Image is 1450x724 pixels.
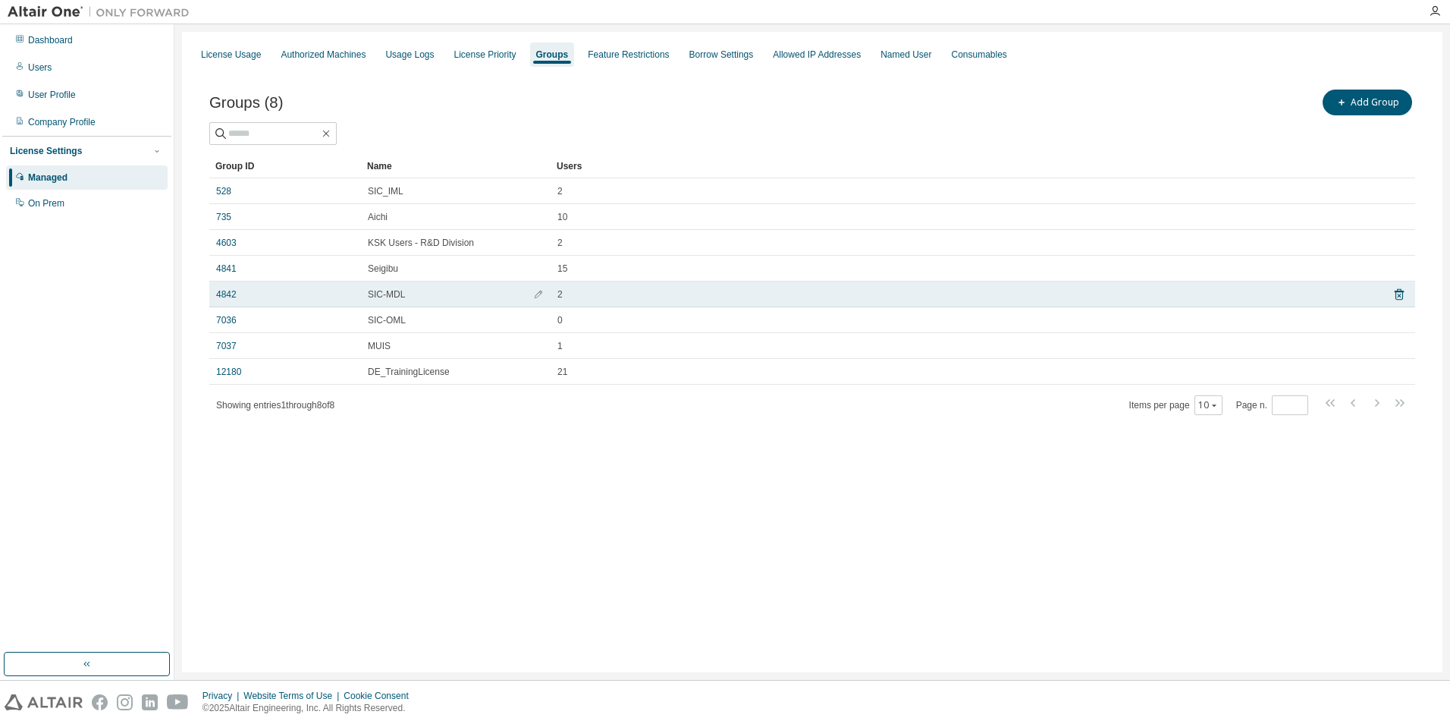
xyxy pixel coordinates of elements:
[216,263,237,275] a: 4841
[880,49,931,61] div: Named User
[202,690,243,702] div: Privacy
[1198,399,1219,411] button: 10
[202,702,418,715] p: © 2025 Altair Engineering, Inc. All Rights Reserved.
[952,49,1007,61] div: Consumables
[167,694,189,710] img: youtube.svg
[216,400,334,411] span: Showing entries 1 through 8 of 8
[557,288,563,301] span: 2
[557,154,1373,178] div: Users
[243,690,344,702] div: Website Terms of Use
[368,366,450,378] span: DE_TrainingLicense
[557,340,563,352] span: 1
[28,34,73,46] div: Dashboard
[557,263,567,275] span: 15
[557,366,567,378] span: 21
[557,185,563,197] span: 2
[281,49,366,61] div: Authorized Machines
[215,154,355,178] div: Group ID
[216,340,237,352] a: 7037
[216,288,237,301] a: 4842
[1323,90,1412,115] button: Add Group
[1129,395,1222,415] span: Items per page
[28,89,76,101] div: User Profile
[368,185,403,197] span: SIC_IML
[28,172,67,184] div: Managed
[216,314,237,326] a: 7036
[8,5,197,20] img: Altair One
[216,366,241,378] a: 12180
[28,116,96,128] div: Company Profile
[209,94,283,112] span: Groups (8)
[216,237,237,249] a: 4603
[557,237,563,249] span: 2
[773,49,861,61] div: Allowed IP Addresses
[1236,395,1308,415] span: Page n.
[5,694,83,710] img: altair_logo.svg
[216,185,231,197] a: 528
[588,49,669,61] div: Feature Restrictions
[344,690,417,702] div: Cookie Consent
[536,49,569,61] div: Groups
[367,154,545,178] div: Name
[368,314,406,326] span: SIC-OML
[454,49,516,61] div: License Priority
[28,197,64,209] div: On Prem
[368,288,405,301] span: SIC-MDL
[201,49,261,61] div: License Usage
[92,694,108,710] img: facebook.svg
[385,49,434,61] div: Usage Logs
[368,237,474,249] span: KSK Users - R&D Division
[557,314,563,326] span: 0
[368,211,388,223] span: Aichi
[117,694,133,710] img: instagram.svg
[28,61,52,74] div: Users
[142,694,158,710] img: linkedin.svg
[557,211,567,223] span: 10
[368,340,391,352] span: MUIS
[216,211,231,223] a: 735
[10,145,82,157] div: License Settings
[689,49,754,61] div: Borrow Settings
[368,263,398,275] span: Seigibu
